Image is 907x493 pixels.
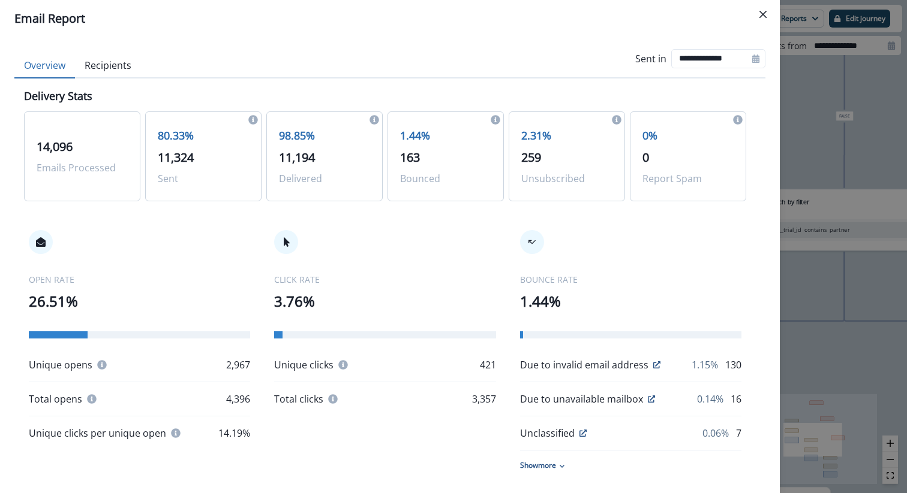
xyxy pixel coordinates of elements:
[472,392,496,406] p: 3,357
[279,128,370,144] p: 98.85%
[14,10,765,28] div: Email Report
[29,392,82,406] p: Total opens
[29,358,92,372] p: Unique opens
[274,291,495,312] p: 3.76%
[702,426,729,440] p: 0.06%
[692,358,718,372] p: 1.15%
[400,128,491,144] p: 1.44%
[697,392,723,406] p: 0.14%
[521,128,612,144] p: 2.31%
[480,358,496,372] p: 421
[37,161,128,175] p: Emails Processed
[29,426,166,440] p: Unique clicks per unique open
[400,149,420,165] span: 163
[158,149,194,165] span: 11,324
[226,392,250,406] p: 4,396
[753,5,773,24] button: Close
[274,273,495,286] p: CLICK RATE
[274,392,323,406] p: Total clicks
[37,138,73,155] span: 14,096
[218,426,250,440] p: 14.19%
[520,460,556,471] p: Show more
[521,171,612,186] p: Unsubscribed
[226,358,250,372] p: 2,967
[14,53,75,78] button: Overview
[520,291,741,312] p: 1.44%
[731,392,741,406] p: 16
[274,358,334,372] p: Unique clicks
[279,171,370,186] p: Delivered
[520,273,741,286] p: BOUNCE RATE
[158,128,249,144] p: 80.33%
[520,426,575,440] p: Unclassified
[29,273,250,286] p: OPEN RATE
[279,149,315,165] span: 11,194
[400,171,491,186] p: Bounced
[635,52,666,66] p: Sent in
[642,149,649,165] span: 0
[521,149,541,165] span: 259
[24,88,92,104] p: Delivery Stats
[642,128,734,144] p: 0%
[642,171,734,186] p: Report Spam
[736,426,741,440] p: 7
[520,358,648,372] p: Due to invalid email address
[29,291,250,312] p: 26.51%
[725,358,741,372] p: 130
[158,171,249,186] p: Sent
[75,53,141,78] button: Recipients
[520,392,643,406] p: Due to unavailable mailbox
